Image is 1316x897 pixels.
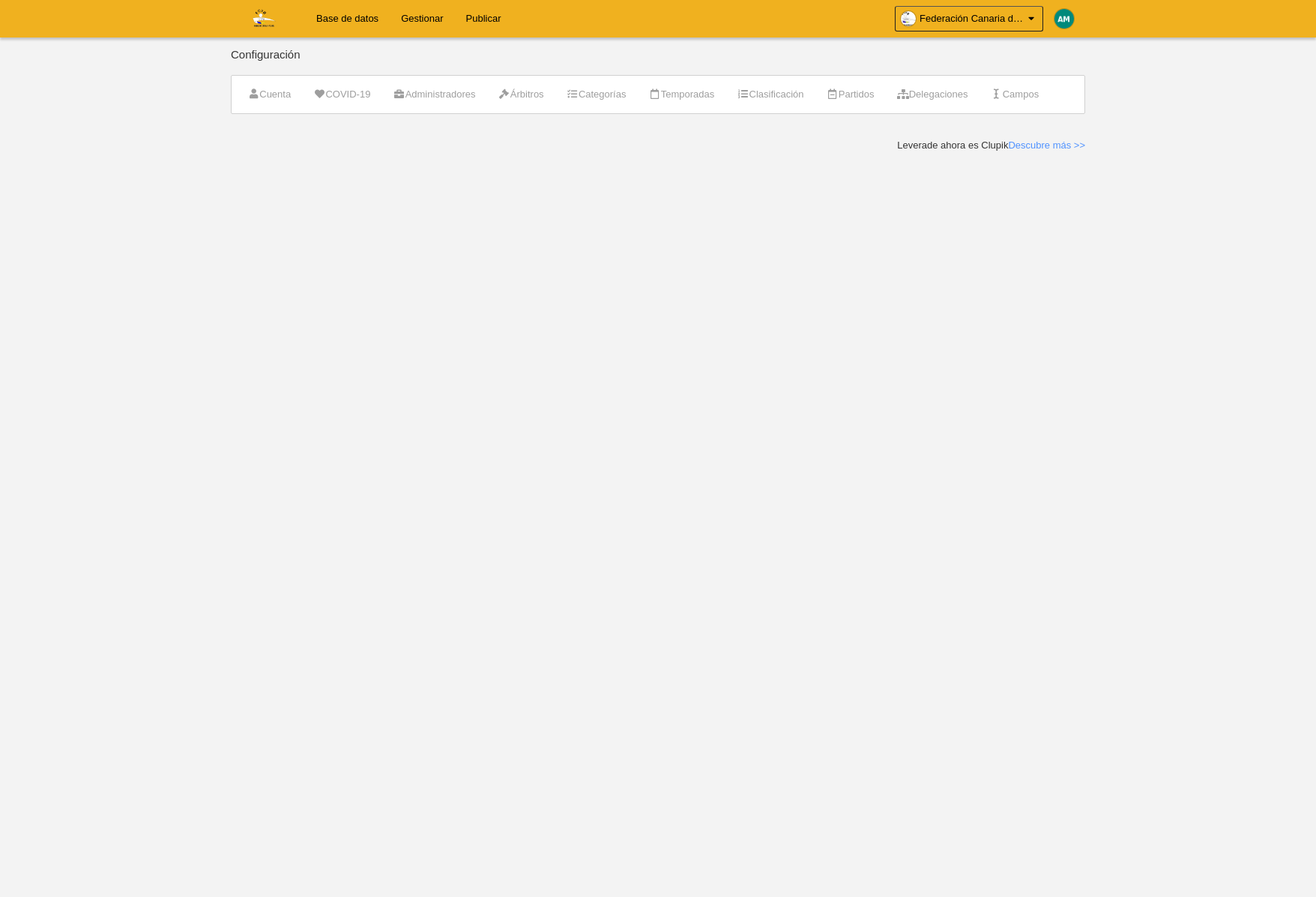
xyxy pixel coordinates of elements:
[490,83,552,106] a: Árbitros
[305,83,378,106] a: COVID-19
[897,139,1085,152] div: Leverade ahora es Clupik
[1054,9,1074,28] img: c2l6ZT0zMHgzMCZmcz05JnRleHQ9QU0mYmc9MDA4OTdi.png
[888,83,976,106] a: Delegaciones
[982,83,1047,106] a: Campos
[232,9,294,27] img: Federación Canaria de Voleibol
[1008,139,1085,151] a: Descubre más >>
[384,83,483,106] a: Administradores
[558,83,635,106] a: Categorías
[818,83,883,106] a: Partidos
[895,6,1043,31] a: Federación Canaria de Voleibol
[640,83,722,106] a: Temporadas
[239,83,299,106] a: Cuenta
[920,11,1024,26] span: Federación Canaria de Voleibol
[901,11,916,26] img: OaKdMG7jwavG.30x30.jpg
[728,83,812,106] a: Clasificación
[231,49,1085,75] div: Configuración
